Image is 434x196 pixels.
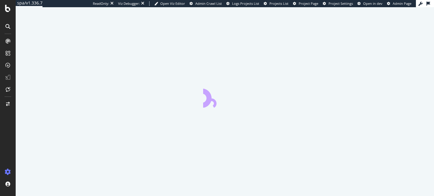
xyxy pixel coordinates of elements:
span: Open in dev [363,1,382,6]
a: Logs Projects List [226,1,259,6]
span: Project Page [299,1,318,6]
span: Open Viz Editor [160,1,185,6]
span: Logs Projects List [232,1,259,6]
a: Admin Crawl List [190,1,222,6]
a: Projects List [264,1,288,6]
span: Project Settings [329,1,353,6]
div: Viz Debugger: [118,1,140,6]
div: animation [203,86,247,108]
span: Admin Page [393,1,411,6]
a: Project Settings [323,1,353,6]
a: Project Page [293,1,318,6]
div: ReadOnly: [93,1,109,6]
span: Projects List [269,1,288,6]
span: Admin Crawl List [195,1,222,6]
a: Open Viz Editor [154,1,185,6]
a: Open in dev [357,1,382,6]
a: Admin Page [387,1,411,6]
